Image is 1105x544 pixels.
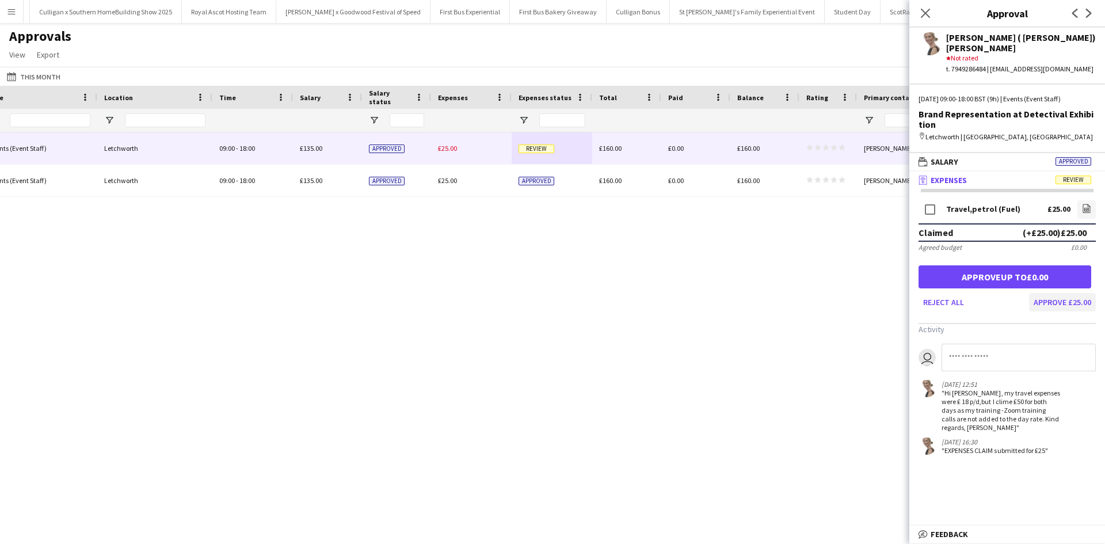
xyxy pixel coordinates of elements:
div: [DATE] 09:00-18:00 BST (9h) | Events (Event Staff) [919,94,1096,104]
span: £160.00 [737,176,760,185]
div: [PERSON_NAME] ( [PERSON_NAME]) [PERSON_NAME] [946,32,1096,53]
button: First Bus Bakery Giveaway [510,1,607,23]
span: - [236,176,238,185]
button: Open Filter Menu [864,115,874,125]
span: £25.00 [438,144,457,153]
span: £160.00 [599,144,622,153]
span: Primary contact [864,93,916,102]
span: £135.00 [300,176,322,185]
input: Expenses status Filter Input [539,113,585,127]
span: Approved [1056,157,1091,166]
button: ScotRail Promo [881,1,943,23]
span: Salary status [369,89,410,106]
span: Total [599,93,617,102]
div: [PERSON_NAME] [857,132,938,164]
span: £160.00 [599,176,622,185]
div: (+£25.00) £25.00 [1023,227,1087,238]
div: Claimed [919,227,953,238]
button: [PERSON_NAME] x Goodwood Festival of Speed [276,1,430,23]
button: Student Day [825,1,881,23]
span: Expenses status [519,93,571,102]
span: 18:00 [239,144,255,153]
app-user-avatar: Tanya ( Tetyana) Jarvis [919,380,936,397]
app-user-avatar: Tanya ( Tetyana) Jarvis [919,438,936,455]
span: £135.00 [300,144,322,153]
span: Salary [300,93,321,102]
span: Time [219,93,236,102]
mat-expansion-panel-header: Feedback [909,526,1105,543]
a: Export [32,47,64,62]
span: Approved [519,177,554,185]
span: Expenses [931,175,967,185]
button: Culligan Bonus [607,1,670,23]
div: £25.00 [1047,205,1070,214]
span: £160.00 [737,144,760,153]
h3: Activity [919,324,1096,334]
span: Balance [737,93,764,102]
button: Approveup to£0.00 [919,265,1091,288]
button: St [PERSON_NAME]'s Family Experiential Event [670,1,825,23]
div: Letchworth | [GEOGRAPHIC_DATA], [GEOGRAPHIC_DATA] [919,132,1096,142]
div: ExpensesReview [909,189,1105,470]
span: Review [1056,176,1091,184]
div: [DATE] 12:51 [942,380,1060,389]
span: £25.00 [438,176,457,185]
button: Reject all [919,293,969,311]
span: Salary [931,157,958,167]
span: Expenses [438,93,468,102]
span: Rating [806,93,828,102]
div: Not rated [946,53,1096,63]
div: Letchworth [97,132,212,164]
div: £0.00 [1071,243,1087,252]
input: Role Filter Input [10,113,90,127]
button: Culligan x Southern HomeBuilding Show 2025 [30,1,182,23]
span: Approved [369,177,405,185]
div: t. 7949286484 | [EMAIL_ADDRESS][DOMAIN_NAME] [946,64,1096,74]
span: 09:00 [219,144,235,153]
span: View [9,50,25,60]
input: Salary status Filter Input [390,113,424,127]
span: Location [104,93,133,102]
span: - [236,144,238,153]
h3: Approval [909,6,1105,21]
span: Feedback [931,529,968,539]
div: "EXPENSES CLAIM submitted for £25" [942,446,1048,455]
button: This Month [5,70,63,83]
span: Review [519,144,554,153]
mat-expansion-panel-header: ExpensesReview [909,172,1105,189]
div: "Hi [PERSON_NAME], my travel expenses were £ 18 p/d,but I clime £50 for both days as my training ... [942,389,1060,432]
span: £0.00 [668,176,684,185]
mat-expansion-panel-header: SalaryApproved [909,153,1105,170]
div: [PERSON_NAME] [857,165,938,196]
a: View [5,47,30,62]
input: Primary contact Filter Input [885,113,931,127]
button: Royal Ascot Hosting Team [182,1,276,23]
span: Paid [668,93,683,102]
button: First Bus Experiential [430,1,510,23]
div: Travel,petrol (Fuel) [946,205,1020,214]
div: [DATE] 16:30 [942,438,1048,446]
span: Approved [369,144,405,153]
button: Approve £25.00 [1029,293,1096,311]
div: Letchworth [97,165,212,196]
input: Location Filter Input [125,113,205,127]
button: Open Filter Menu [369,115,379,125]
button: Open Filter Menu [519,115,529,125]
div: Brand Representation at Detectival Exhibition [919,109,1096,130]
button: Open Filter Menu [104,115,115,125]
span: 18:00 [239,176,255,185]
span: 09:00 [219,176,235,185]
span: £0.00 [668,144,684,153]
div: Agreed budget [919,243,962,252]
span: Export [37,50,59,60]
